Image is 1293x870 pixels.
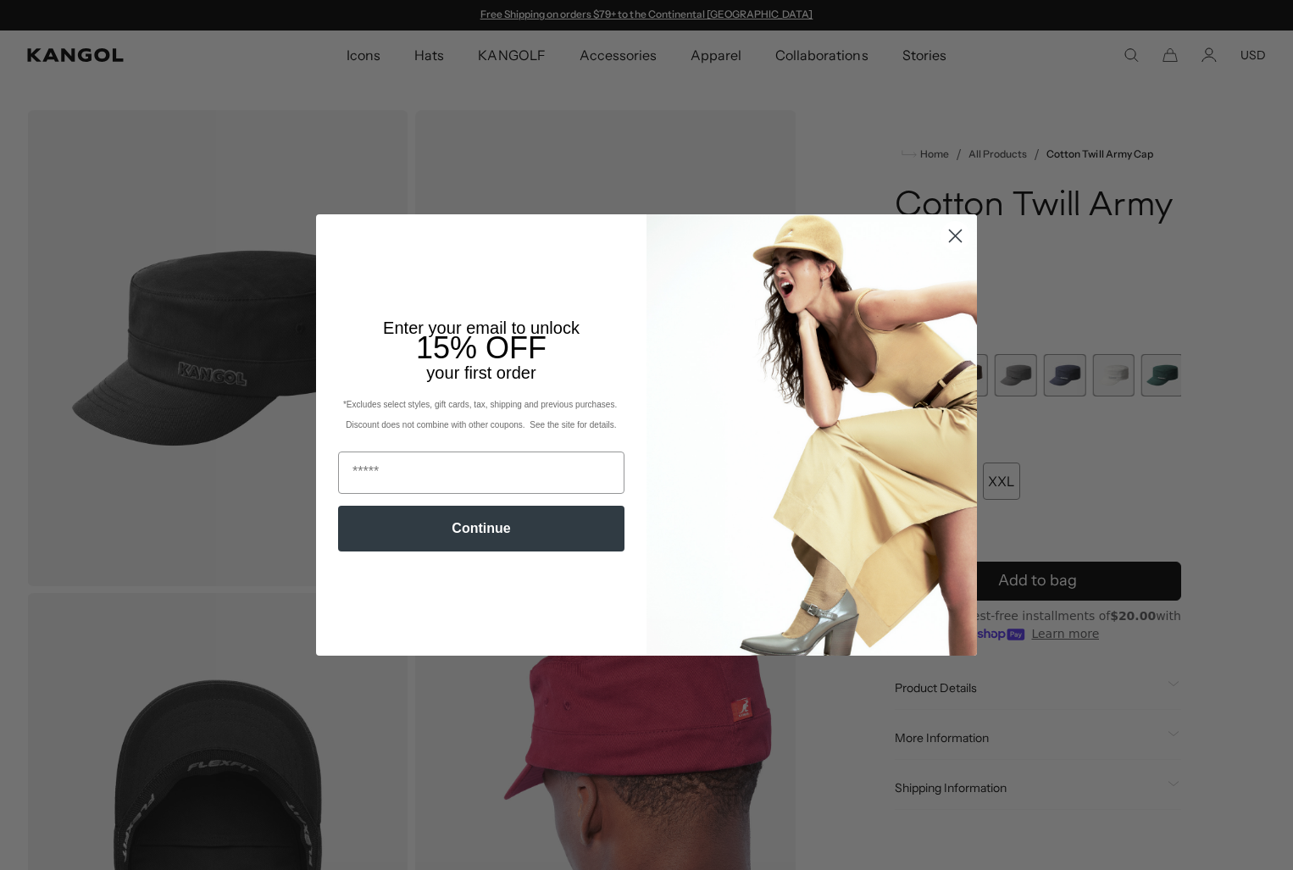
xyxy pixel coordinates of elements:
[338,506,624,551] button: Continue
[426,363,536,382] span: your first order
[343,400,619,429] span: *Excludes select styles, gift cards, tax, shipping and previous purchases. Discount does not comb...
[338,452,624,494] input: Email
[646,214,977,655] img: 93be19ad-e773-4382-80b9-c9d740c9197f.jpeg
[416,330,547,365] span: 15% OFF
[941,221,970,251] button: Close dialog
[383,319,580,337] span: Enter your email to unlock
